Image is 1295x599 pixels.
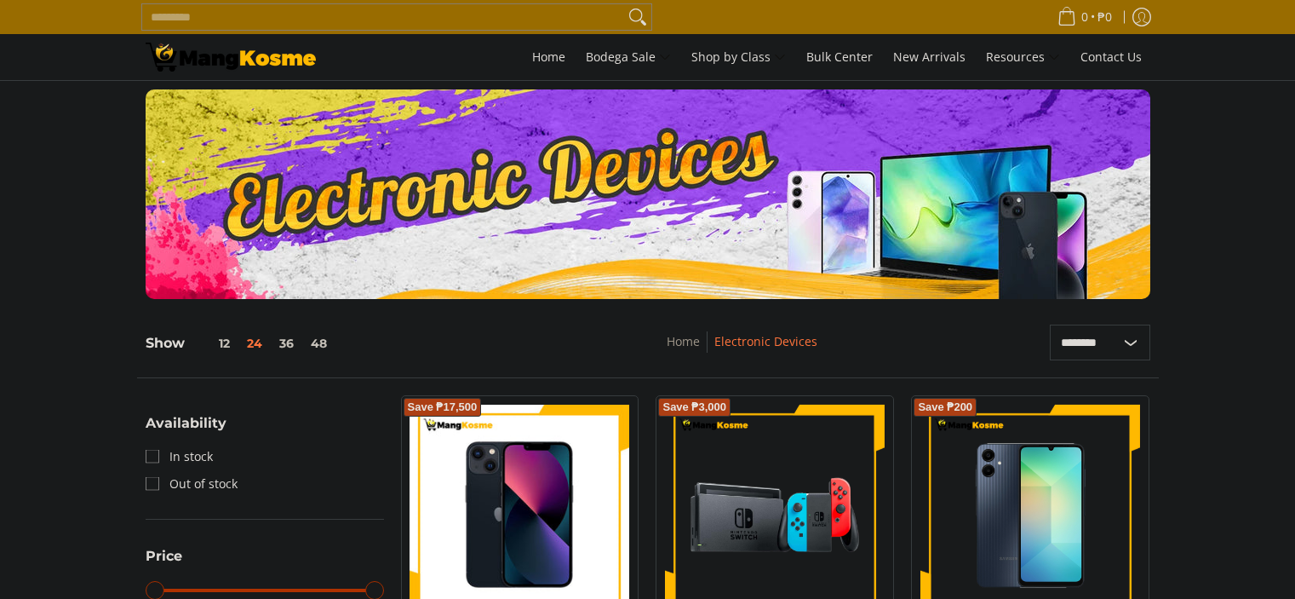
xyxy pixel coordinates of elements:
[146,335,335,352] h5: Show
[333,34,1150,80] nav: Main Menu
[302,337,335,350] button: 48
[806,49,873,65] span: Bulk Center
[667,333,700,349] a: Home
[918,402,972,412] span: Save ₱200
[146,417,226,430] span: Availability
[146,550,182,576] summary: Open
[977,34,1069,80] a: Resources
[1080,49,1142,65] span: Contact Us
[893,49,966,65] span: New Arrivals
[185,337,238,350] button: 12
[146,443,213,470] a: In stock
[885,34,974,80] a: New Arrivals
[986,47,1060,68] span: Resources
[691,47,786,68] span: Shop by Class
[1072,34,1150,80] a: Contact Us
[146,43,316,72] img: Electronic Devices - Premium Brands with Warehouse Prices l Mang Kosme
[662,402,726,412] span: Save ₱3,000
[624,4,651,30] button: Search
[146,550,182,563] span: Price
[586,47,671,68] span: Bodega Sale
[1095,11,1115,23] span: ₱0
[683,34,794,80] a: Shop by Class
[532,49,565,65] span: Home
[408,402,478,412] span: Save ₱17,500
[146,417,226,443] summary: Open
[1079,11,1091,23] span: 0
[238,337,271,350] button: 24
[1052,8,1117,26] span: •
[146,470,238,498] a: Out of stock
[714,333,817,349] a: Electronic Devices
[577,34,679,80] a: Bodega Sale
[271,337,302,350] button: 36
[547,331,937,370] nav: Breadcrumbs
[798,34,881,80] a: Bulk Center
[524,34,574,80] a: Home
